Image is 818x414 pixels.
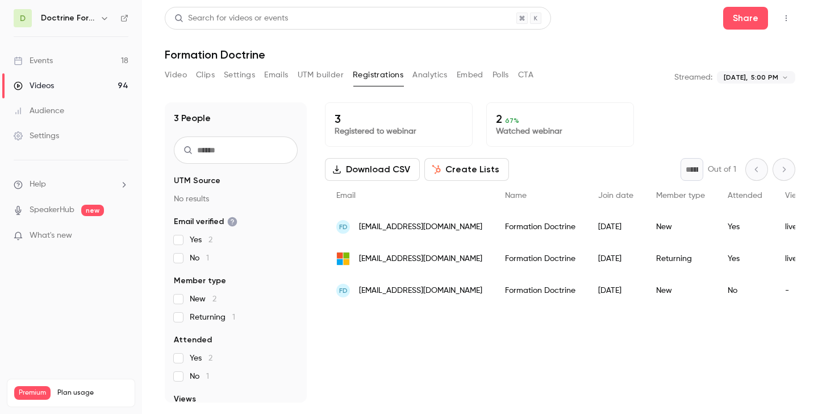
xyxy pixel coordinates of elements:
div: Returning [645,243,716,275]
span: Member type [174,275,226,287]
span: Yes [190,353,212,364]
div: Yes [716,211,774,243]
div: New [645,275,716,307]
div: - [774,275,817,307]
h1: Formation Doctrine [165,48,795,61]
button: Video [165,66,187,84]
div: Formation Doctrine [494,211,587,243]
div: No [716,275,774,307]
span: No [190,371,209,382]
p: 2 [496,112,624,126]
span: Help [30,179,46,191]
div: Formation Doctrine [494,243,587,275]
span: Attended [174,334,212,346]
span: FD [339,222,348,232]
span: 2 [208,354,212,362]
div: Formation Doctrine [494,275,587,307]
p: Watched webinar [496,126,624,137]
span: [DATE], [724,72,748,82]
div: [DATE] [587,275,645,307]
button: Embed [457,66,483,84]
a: SpeakerHub [30,204,74,216]
span: No [190,252,209,264]
p: No results [174,193,298,205]
span: Name [505,192,527,200]
p: Out of 1 [708,164,736,175]
span: D [20,13,26,24]
button: Share [723,7,768,30]
div: live [774,211,817,243]
span: [EMAIL_ADDRESS][DOMAIN_NAME] [359,285,482,297]
div: [DATE] [587,243,645,275]
button: UTM builder [298,66,344,84]
span: [EMAIL_ADDRESS][DOMAIN_NAME] [359,221,482,233]
button: Top Bar Actions [777,9,795,27]
div: Videos [14,80,54,92]
span: Returning [190,312,235,323]
button: Analytics [412,66,448,84]
li: help-dropdown-opener [14,179,128,191]
iframe: Noticeable Trigger [115,231,128,241]
span: 2 [212,295,216,303]
span: new [81,205,104,216]
p: Streamed: [674,72,712,83]
div: Settings [14,130,59,142]
button: Polls [493,66,509,84]
span: UTM Source [174,175,220,187]
button: Clips [196,66,215,84]
span: What's new [30,230,72,242]
button: Create Lists [424,158,509,181]
span: Plan usage [57,388,128,398]
span: Email verified [174,216,237,227]
button: Settings [224,66,255,84]
span: 5:00 PM [751,72,778,82]
span: Views [174,394,196,405]
div: Yes [716,243,774,275]
span: 2 [208,236,212,244]
span: FD [339,285,348,296]
span: 1 [206,254,209,262]
div: Events [14,55,53,67]
span: New [190,293,216,305]
span: 1 [232,313,235,321]
div: Audience [14,105,64,117]
h1: 3 People [174,111,211,125]
p: Registered to webinar [335,126,463,137]
div: Search for videos or events [174,13,288,24]
span: Premium [14,386,51,400]
button: Emails [264,66,288,84]
h6: Doctrine Formation Avocats [41,13,95,24]
p: 3 [335,112,463,126]
button: Download CSV [325,158,420,181]
div: live [774,243,817,275]
span: 67 % [505,117,519,125]
div: [DATE] [587,211,645,243]
div: New [645,211,716,243]
span: Attended [728,192,762,200]
span: Email [336,192,356,200]
span: Yes [190,234,212,246]
span: 1 [206,372,209,380]
span: Member type [656,192,705,200]
button: CTA [518,66,533,84]
button: Registrations [353,66,403,84]
span: Views [785,192,806,200]
span: [EMAIL_ADDRESS][DOMAIN_NAME] [359,253,482,265]
span: Join date [598,192,633,200]
img: outlook.fr [336,252,350,266]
